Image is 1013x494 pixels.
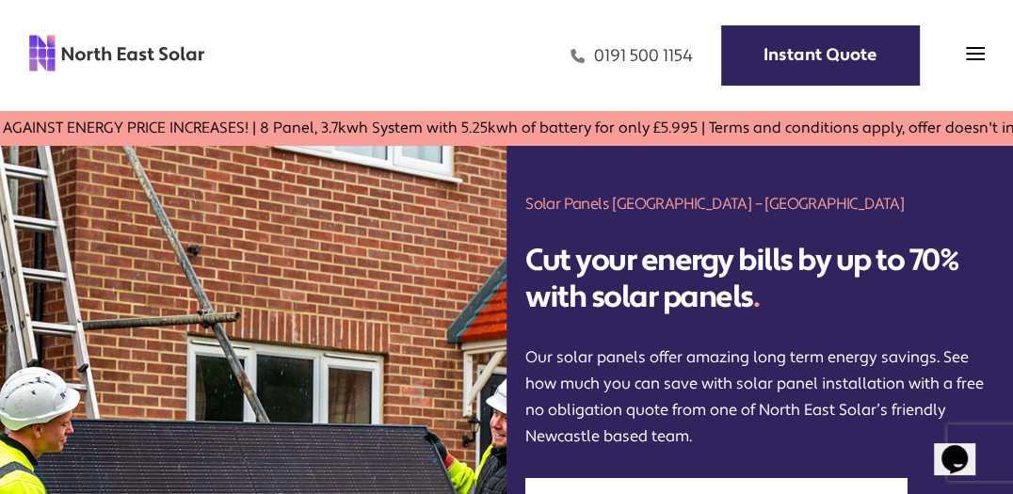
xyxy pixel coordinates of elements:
a: Instant Quote [721,25,919,85]
img: phone icon [571,45,585,67]
p: Our solar panels offer amazing long term energy savings. See how much you can save with solar pan... [525,344,994,450]
h1: Solar Panels [GEOGRAPHIC_DATA] – [GEOGRAPHIC_DATA] [525,193,994,215]
a: 0191 500 1154 [571,45,693,67]
img: menu icon [966,44,985,63]
img: north east solar logo [28,34,205,72]
iframe: chat widget [934,419,994,475]
span: . [753,278,760,317]
h2: Cut your energy bills by up to 70% with solar panels [525,243,994,315]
